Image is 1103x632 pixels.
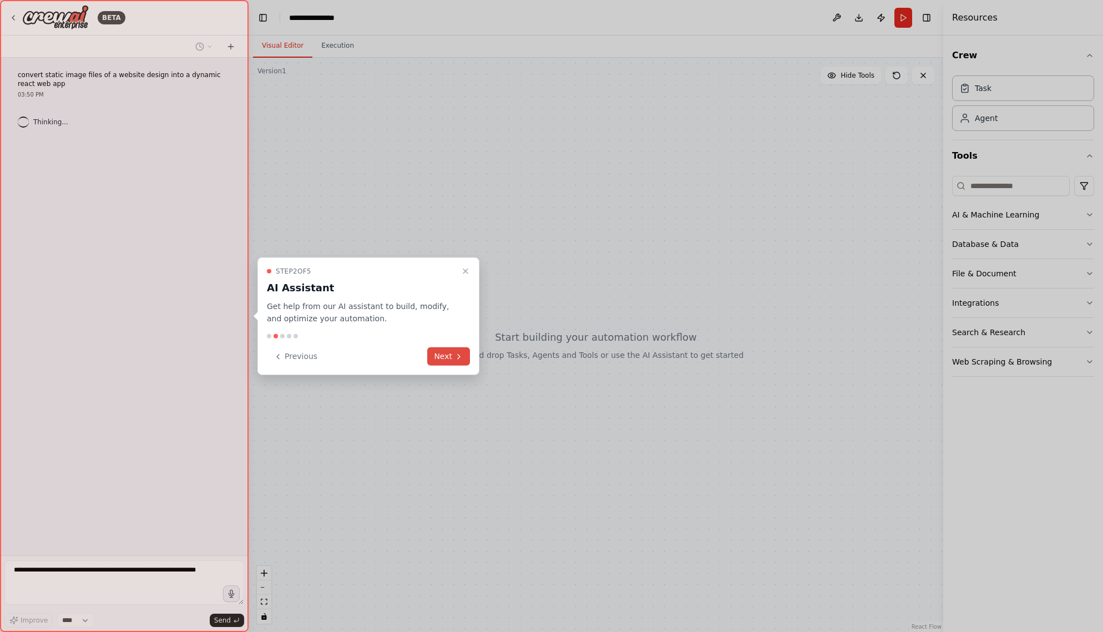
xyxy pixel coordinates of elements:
[267,300,457,325] p: Get help from our AI assistant to build, modify, and optimize your automation.
[427,347,470,366] button: Next
[255,10,271,26] button: Hide left sidebar
[267,280,457,295] h3: AI Assistant
[267,347,324,366] button: Previous
[276,266,311,275] span: Step 2 of 5
[459,264,472,277] button: Close walkthrough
